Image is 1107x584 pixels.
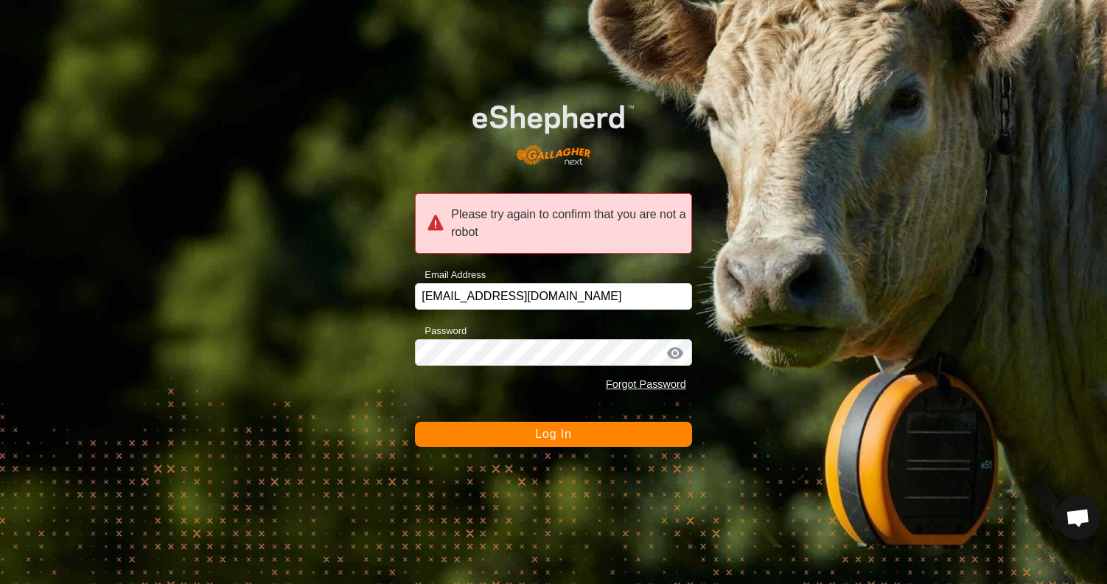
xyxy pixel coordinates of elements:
[415,422,692,447] button: Log In
[415,283,692,310] input: Email Address
[606,378,686,390] a: Forgot Password
[535,428,571,440] span: Log In
[1056,496,1100,540] div: Open chat
[443,82,664,176] img: E-shepherd Logo
[415,268,486,282] label: Email Address
[415,324,467,338] label: Password
[415,193,692,254] div: Please try again to confirm that you are not a robot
